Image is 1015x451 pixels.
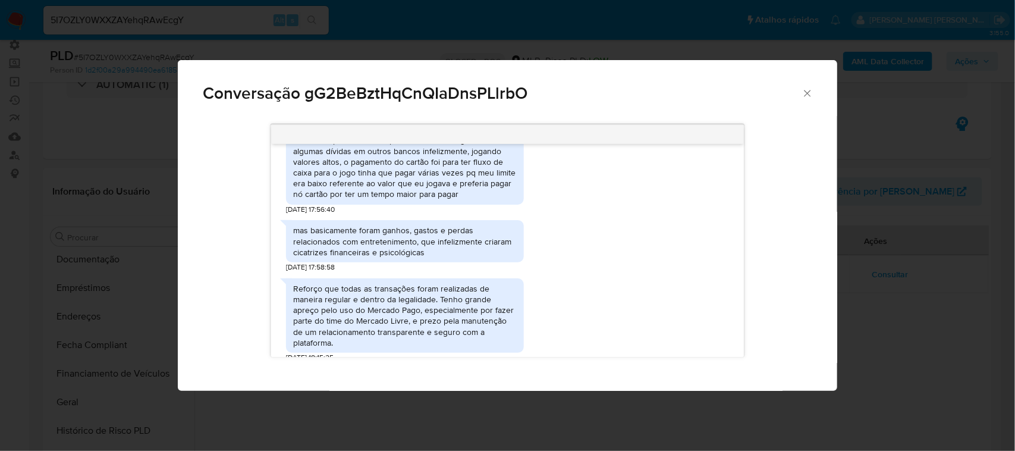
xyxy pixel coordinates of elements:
[203,85,802,102] span: Conversação gG2BeBztHqCnQIaDnsPLlrbO
[293,113,517,200] div: Olá Boa tarde, Monte Carlo Poker Club é um clube de poker, ganhei algumas premiações, mas acabei ...
[286,262,335,273] span: [DATE] 17:58:58
[178,60,837,392] div: Comunicación
[293,225,517,258] div: mas basicamente foram ganhos, gastos e perdas relacionados com entretenimento, que infelizmente c...
[293,283,517,348] div: Reforço que todas as transações foram realizadas de maneira regular e dentro da legalidade. Tenho...
[802,87,812,98] button: Cerrar
[286,205,335,215] span: [DATE] 17:56:40
[286,353,334,363] span: [DATE] 18:15:25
